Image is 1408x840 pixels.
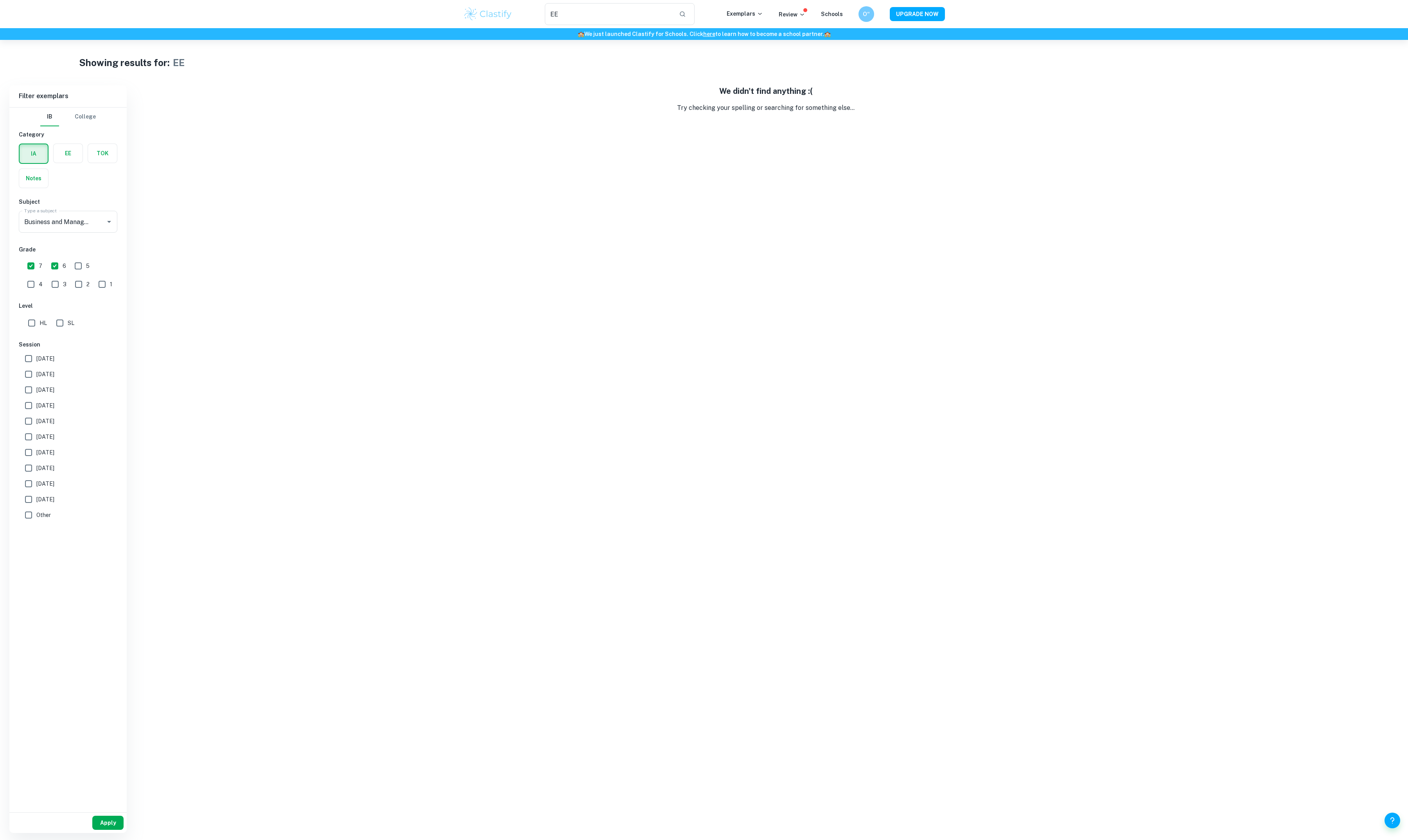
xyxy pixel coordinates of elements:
[40,108,59,126] button: IB
[133,85,1399,97] h5: We didn't find anything :(
[19,169,48,188] button: Notes
[727,9,763,18] p: Exemplars
[39,280,43,289] span: 4
[19,197,117,206] h6: Subject
[88,144,117,163] button: TOK
[19,302,117,310] h6: Level
[463,6,513,22] img: Clastify logo
[578,31,584,37] span: 🏫
[75,108,96,126] button: College
[20,144,48,163] button: IA
[86,262,90,270] span: 5
[36,354,54,363] span: [DATE]
[1385,813,1400,828] button: Help and Feedback
[36,495,54,504] span: [DATE]
[86,280,90,289] span: 2
[36,401,54,410] span: [DATE]
[36,417,54,425] span: [DATE]
[110,280,112,289] span: 1
[36,448,54,457] span: [DATE]
[9,85,127,107] h6: Filter exemplars
[40,108,96,126] div: Filter type choice
[824,31,831,37] span: 🏫
[19,245,117,254] h6: Grade
[39,262,42,270] span: 7
[133,103,1399,113] p: Try checking your spelling or searching for something else...
[173,56,185,70] h1: EE
[858,6,874,22] button: O“
[2,30,1406,38] h6: We just launched Clastify for Schools. Click to learn how to become a school partner.
[19,130,117,139] h6: Category
[545,3,673,25] input: Search for any exemplars...
[36,464,54,472] span: [DATE]
[862,10,871,18] h6: O“
[40,319,47,327] span: HL
[36,386,54,394] span: [DATE]
[79,56,170,70] h1: Showing results for:
[92,816,124,830] button: Apply
[63,280,66,289] span: 3
[19,340,117,349] h6: Session
[104,216,115,227] button: Open
[890,7,945,21] button: UPGRADE NOW
[36,370,54,379] span: [DATE]
[24,207,57,214] label: Type a subject
[779,10,805,19] p: Review
[63,262,66,270] span: 6
[36,511,51,519] span: Other
[821,11,843,17] a: Schools
[703,31,715,37] a: here
[36,479,54,488] span: [DATE]
[68,319,74,327] span: SL
[36,433,54,441] span: [DATE]
[54,144,83,163] button: EE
